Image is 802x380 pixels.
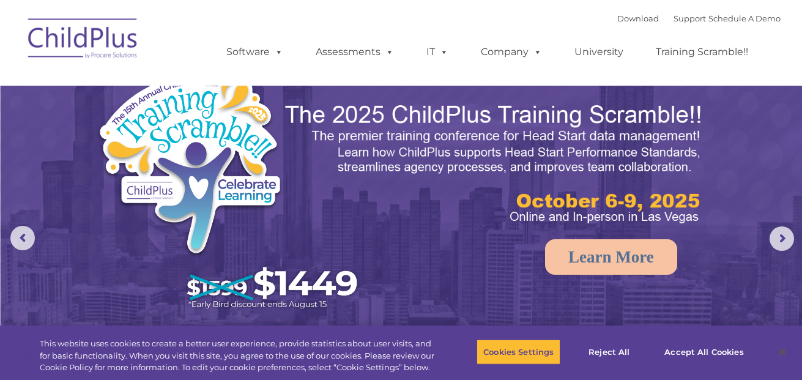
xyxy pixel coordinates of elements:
button: Reject All [571,339,647,365]
div: This website uses cookies to create a better user experience, provide statistics about user visit... [40,338,441,374]
a: Learn More [545,239,677,275]
a: Assessments [303,40,406,64]
a: Schedule A Demo [708,13,781,23]
a: University [562,40,636,64]
button: Close [769,338,796,365]
font: | [617,13,781,23]
a: Training Scramble!! [644,40,760,64]
button: Accept All Cookies [658,339,750,365]
a: Software [214,40,295,64]
a: Support [674,13,706,23]
a: IT [414,40,461,64]
button: Cookies Settings [477,339,560,365]
img: ChildPlus by Procare Solutions [22,10,144,71]
a: Company [469,40,554,64]
a: Download [617,13,659,23]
